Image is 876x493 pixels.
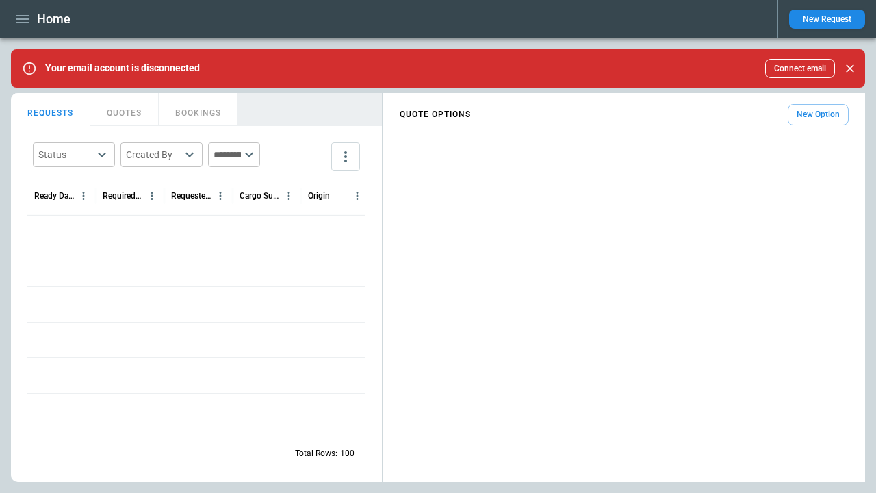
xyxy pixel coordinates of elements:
button: BOOKINGS [159,93,238,126]
div: Requested Route [171,191,211,201]
button: Origin column menu [348,187,366,205]
button: Cargo Summary column menu [280,187,298,205]
button: New Request [789,10,865,29]
div: Ready Date & Time (UTC) [34,191,75,201]
button: Close [840,59,860,78]
button: Connect email [765,59,835,78]
p: 100 [340,448,355,459]
div: Created By [126,148,181,162]
button: more [331,142,360,171]
p: Total Rows: [295,448,337,459]
h4: QUOTE OPTIONS [400,112,471,118]
button: REQUESTS [11,93,90,126]
button: QUOTES [90,93,159,126]
div: Origin [308,191,330,201]
button: Ready Date & Time (UTC) column menu [75,187,92,205]
div: dismiss [840,53,860,84]
div: Status [38,148,93,162]
div: scrollable content [383,99,865,131]
h1: Home [37,11,70,27]
button: Required Date & Time (UTC) column menu [143,187,161,205]
p: Your email account is disconnected [45,62,200,74]
div: Required Date & Time (UTC) [103,191,143,201]
div: Cargo Summary [240,191,280,201]
button: New Option [788,104,849,125]
button: Requested Route column menu [211,187,229,205]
